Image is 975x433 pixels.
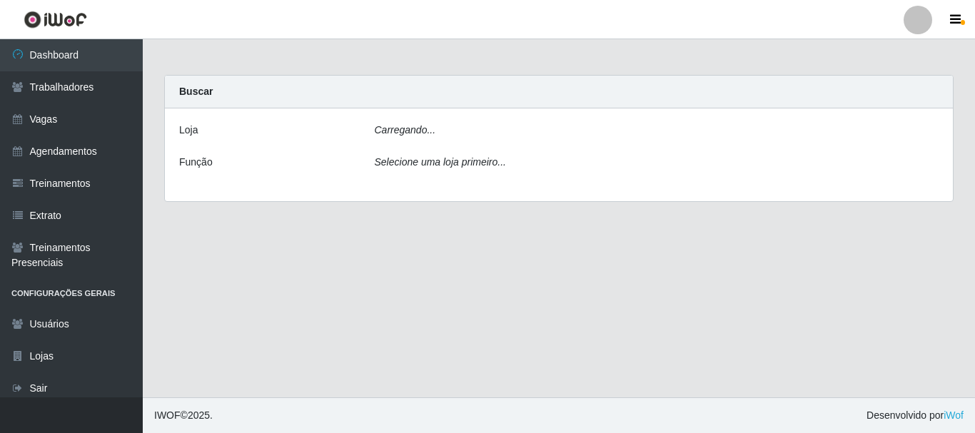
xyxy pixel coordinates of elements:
strong: Buscar [179,86,213,97]
img: CoreUI Logo [24,11,87,29]
label: Função [179,155,213,170]
label: Loja [179,123,198,138]
i: Selecione uma loja primeiro... [375,156,506,168]
a: iWof [944,409,964,421]
span: © 2025 . [154,408,213,423]
i: Carregando... [375,124,436,136]
span: Desenvolvido por [867,408,964,423]
span: IWOF [154,409,181,421]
